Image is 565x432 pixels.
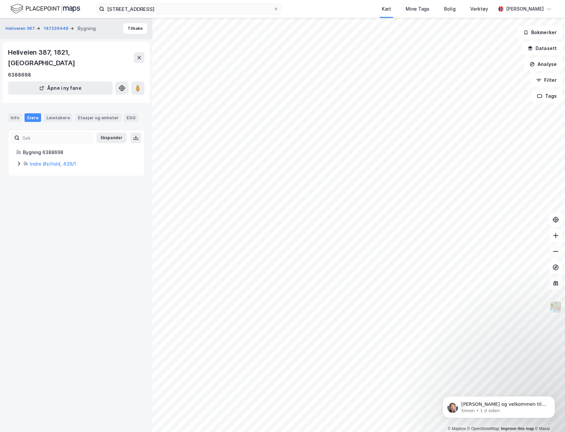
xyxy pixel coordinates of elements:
[5,25,36,32] button: Heliveien 387
[406,5,429,13] div: Mine Tags
[124,113,138,122] div: ESG
[30,161,76,167] a: Indre Østfold, 439/1
[8,71,31,79] div: 6388698
[501,426,534,431] a: Improve this map
[44,113,73,122] div: Leietakere
[25,113,41,122] div: Eiere
[549,301,562,313] img: Z
[11,3,80,15] img: logo.f888ab2527a4732fd821a326f86c7f29.svg
[532,89,562,103] button: Tags
[78,115,119,121] div: Etasjer og enheter
[23,148,136,156] div: Bygning 6388698
[518,26,562,39] button: Bokmerker
[123,23,147,34] button: Tilbake
[524,58,562,71] button: Analyse
[467,426,499,431] a: OpenStreetMap
[432,382,565,429] iframe: Intercom notifications melding
[470,5,488,13] div: Verktøy
[522,42,562,55] button: Datasett
[444,5,456,13] div: Bolig
[506,5,544,13] div: [PERSON_NAME]
[8,113,22,122] div: Info
[448,426,466,431] a: Mapbox
[96,133,127,143] button: Ekspander
[20,133,92,143] input: Søk
[78,25,96,32] div: Bygning
[8,81,113,95] button: Åpne i ny fane
[382,5,391,13] div: Kart
[44,25,70,32] button: 147226446
[531,74,562,87] button: Filter
[104,4,273,14] input: Søk på adresse, matrikkel, gårdeiere, leietakere eller personer
[8,47,134,68] div: Heliveien 387, 1821, [GEOGRAPHIC_DATA]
